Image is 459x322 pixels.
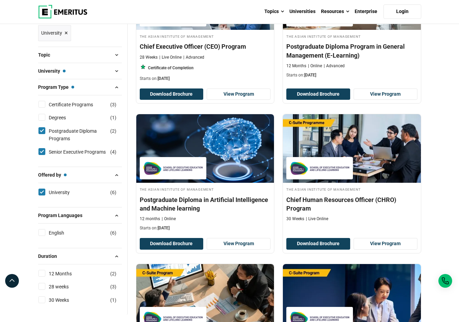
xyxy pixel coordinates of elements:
button: Offered by [38,170,122,180]
p: Certificate of Completion [148,65,194,71]
span: ( ) [110,189,116,196]
a: Login [383,4,421,19]
img: The Asian Institute of Management [290,160,349,176]
p: 12 months [140,216,160,222]
button: Program Type [38,82,122,92]
a: Degrees [49,114,80,121]
span: Offered by [38,171,67,179]
h4: Chief Executive Officer (CEO) Program [140,42,271,51]
p: Online [308,63,322,69]
span: 2 [112,271,115,276]
h4: The Asian Institute of Management [286,186,417,192]
button: Download Brochure [140,88,204,100]
span: 2 [112,128,115,134]
span: [DATE] [158,226,170,230]
h4: Postgraduate Diploma in Artificial Intelligence and Machine learning [140,195,271,213]
h4: The Asian Institute of Management [140,33,271,39]
span: × [65,28,68,38]
p: Starts on: [140,76,271,82]
a: University × [38,25,71,41]
span: 3 [112,102,115,107]
span: ( ) [110,229,116,237]
a: Certificate Programs [49,101,107,108]
span: University [41,29,62,37]
a: University [49,189,83,196]
button: Duration [38,251,122,261]
img: Postgraduate Diploma in Artificial Intelligence and Machine learning | Online AI and Machine Lear... [136,114,274,183]
p: Advanced [183,55,204,60]
span: 1 [112,115,115,120]
button: Download Brochure [286,238,350,250]
p: 12 Months [286,63,306,69]
span: 6 [112,230,115,236]
span: [DATE] [158,76,170,81]
span: ( ) [110,296,116,304]
span: University [38,67,66,75]
p: Advanced [324,63,345,69]
button: University [38,66,122,76]
span: ( ) [110,114,116,121]
h4: Postgraduate Diploma Program in General Management (E-Learning) [286,42,417,59]
a: View Program [354,238,417,250]
h4: Chief Human Resources Officer (CHRO) Program [286,195,417,213]
a: View Program [207,88,271,100]
button: Topic [38,50,122,60]
a: Postgraduate Diploma Programs [49,127,121,143]
a: View Program [354,88,417,100]
p: Online [162,216,176,222]
span: 6 [112,190,115,195]
span: [DATE] [304,73,316,77]
span: Program Type [38,83,74,91]
span: Topic [38,51,56,59]
a: AI and Machine Learning Course by The Asian Institute of Management - September 30, 2025 The Asia... [136,114,274,235]
img: Chief Human Resources Officer (CHRO) Program | Online Leadership Course [283,114,421,183]
button: Program Languages [38,210,122,220]
img: The Asian Institute of Management [143,160,203,176]
span: ( ) [110,148,116,156]
span: ( ) [110,270,116,277]
p: Starts on: [286,72,417,78]
button: Download Brochure [140,238,204,250]
span: Program Languages [38,212,88,219]
span: ( ) [110,127,116,135]
span: 4 [112,149,115,155]
span: Duration [38,252,62,260]
a: Leadership Course by The Asian Institute of Management - The Asian Institute of Management The As... [283,114,421,225]
span: 1 [112,297,115,303]
h4: The Asian Institute of Management [286,33,417,39]
span: ( ) [110,101,116,108]
span: ( ) [110,283,116,290]
h4: The Asian Institute of Management [140,186,271,192]
button: Download Brochure [286,88,350,100]
p: 28 Weeks [140,55,158,60]
p: Live Online [159,55,182,60]
a: View Program [207,238,271,250]
a: 30 Weeks [49,296,83,304]
p: 30 Weeks [286,216,304,222]
p: Starts on: [140,225,271,231]
a: English [49,229,78,237]
a: 12 Months [49,270,85,277]
a: Senior Executive Programs [49,148,119,156]
p: Live Online [306,216,328,222]
span: 3 [112,284,115,289]
a: 28 weeks [49,283,82,290]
